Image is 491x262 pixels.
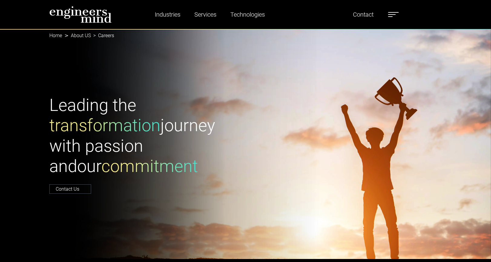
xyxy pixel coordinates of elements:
[152,8,183,21] a: Industries
[49,33,62,38] a: Home
[49,184,91,194] a: Contact Us
[71,33,91,38] a: About US
[228,8,267,21] a: Technologies
[91,32,114,39] li: Careers
[351,8,376,21] a: Contact
[49,6,112,23] img: logo
[101,156,198,176] span: commitment
[49,29,442,42] nav: breadcrumb
[192,8,219,21] a: Services
[49,95,242,176] h1: Leading the journey with passion and our
[49,115,160,135] span: transformation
